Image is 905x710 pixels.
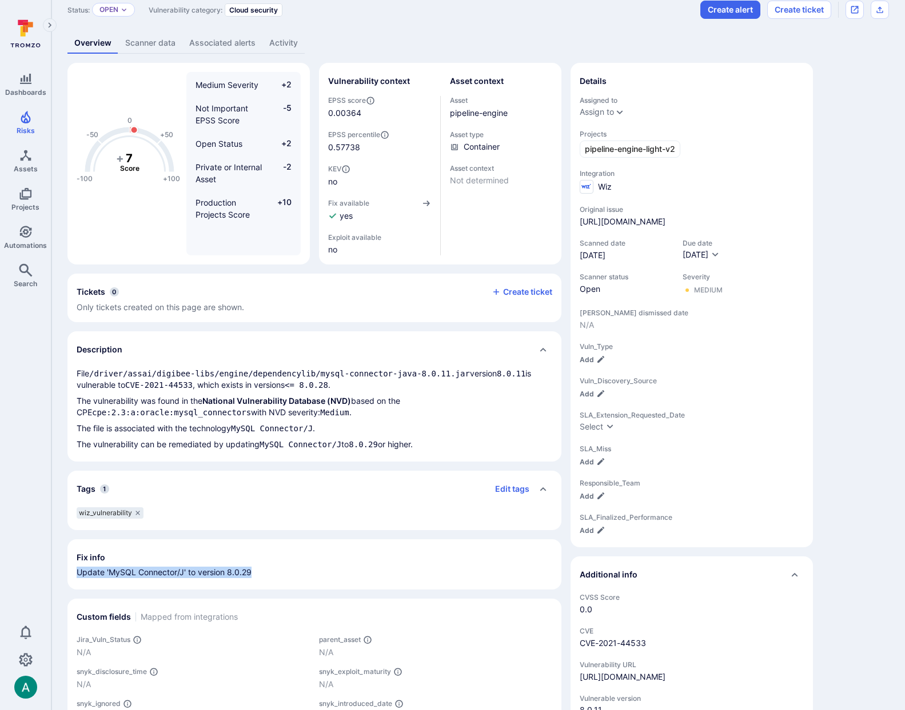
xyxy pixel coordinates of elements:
span: Wiz [598,181,612,192]
span: Fix available [328,199,369,207]
span: KEV [328,165,431,174]
div: wiz_vulnerability [77,507,143,519]
code: MySQL Connector/J [260,440,341,449]
div: Cloud security [225,3,282,17]
span: [DATE] [580,250,671,261]
span: 0.57738 [328,142,431,153]
span: Container [464,141,500,153]
span: Risks [17,126,35,135]
a: pipeline-engine-light-v2 [580,141,680,158]
h2: Vulnerability context [328,75,410,87]
button: Create ticket [492,287,552,297]
button: Create ticket [767,1,831,19]
code: CVE-2021-44533 [125,380,193,390]
span: Status: [67,6,90,14]
span: snyk_disclosure_time [77,667,147,676]
div: Collapse description [67,331,561,368]
h2: Asset context [450,75,504,87]
span: Dashboards [5,88,46,97]
span: Responsible_Team [580,479,804,487]
span: pipeline-engine-light-v2 [585,143,675,155]
text: -100 [77,174,93,183]
span: Only tickets created on this page are shown. [77,302,244,312]
span: Automations [4,241,47,250]
span: Original issue [580,205,804,214]
text: +100 [163,174,180,183]
img: ACg8ocLSa5mPYBaXNx3eFu_EmspyJX0laNWN7cXOFirfQ7srZveEpg=s96-c [14,676,37,699]
span: Vulnerability category: [149,6,222,14]
span: Open Status [196,139,242,149]
span: Projects [580,130,804,138]
div: Collapse [67,274,561,322]
button: Expand dropdown [615,107,624,117]
span: snyk_ignored [77,699,121,708]
g: The vulnerability score is based on the parameters defined in the settings [107,151,153,173]
span: Asset context [450,164,553,173]
code: cpe:2.3:a:oracle:mysql_connectors [92,408,251,417]
button: Add [580,390,605,398]
span: Medium Severity [196,80,258,90]
span: +10 [270,196,292,220]
span: wiz_vulnerability [79,508,132,518]
code: <= 8.0.28 [285,380,328,390]
a: [URL][DOMAIN_NAME] [580,671,665,683]
span: snyk_introduced_date [319,699,392,708]
span: 0.0 [580,604,804,615]
section: fix info card [67,539,561,589]
span: Private or Internal Asset [196,162,262,184]
h2: Description [77,344,122,355]
div: Export as CSV [871,1,889,19]
code: MySQL Connector/J [231,424,313,433]
a: pipeline-engine [450,108,508,118]
p: Update 'MySQL Connector/J' to version 8.0.29 [77,567,552,578]
span: Open [580,283,671,295]
span: CVSS Score [580,593,804,601]
span: Vuln_Type [580,342,804,351]
div: Collapse tags [67,471,561,507]
div: Open original issue [846,1,864,19]
span: EPSS percentile [328,130,431,139]
button: Add [580,355,605,364]
p: N/A [77,679,310,690]
span: EPSS score [328,96,431,105]
span: N/A [580,319,804,331]
span: yes [340,210,353,222]
span: [DATE] [683,250,708,259]
span: Vuln_Discovery_Source [580,376,804,385]
section: tickets card [67,274,561,322]
button: Add [580,526,605,535]
span: Exploit available [328,233,381,242]
span: Integration [580,169,804,178]
p: N/A [319,647,552,658]
a: National Vulnerability Database (NVD) [202,396,351,406]
span: Projects [11,203,39,211]
button: Expand navigation menu [43,18,57,32]
span: -2 [270,161,292,185]
span: Severity [683,272,723,281]
span: Mapped from integrations [141,611,238,623]
span: 0 [110,287,119,296]
div: Medium [694,286,723,295]
button: Assign to [580,107,614,117]
tspan: 7 [126,151,133,165]
p: N/A [77,647,310,658]
span: snyk_exploit_maturity [319,667,391,676]
span: SLA_Extension_Requested_Date [580,411,804,419]
span: Scanner status [580,272,671,281]
text: 0 [127,117,132,125]
span: Assets [14,165,38,173]
span: Scanned date [580,239,671,247]
a: Overview [67,33,118,54]
i: Expand navigation menu [46,21,54,30]
h2: Tags [77,483,95,495]
button: Expand dropdown [121,6,127,13]
p: N/A [319,679,552,690]
code: 8.0.11 [497,369,526,378]
span: 1 [100,484,109,494]
button: Open [99,5,118,14]
span: Search [14,279,37,288]
button: [DATE] [683,250,720,261]
h2: Custom fields [77,611,131,623]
